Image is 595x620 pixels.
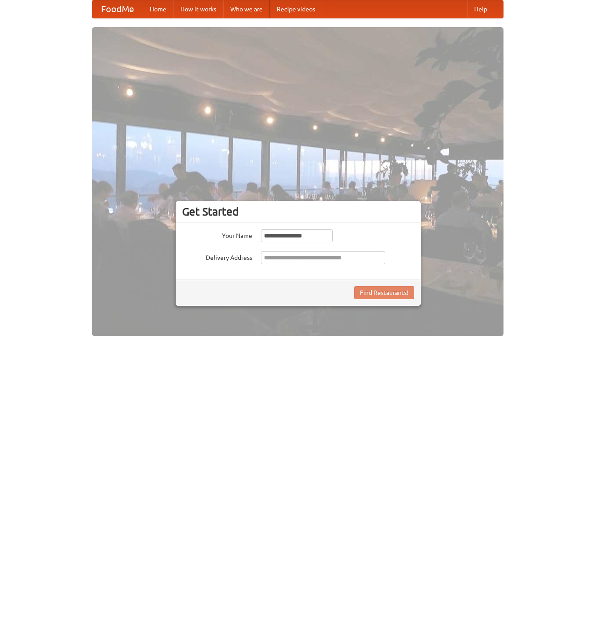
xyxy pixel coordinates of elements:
[223,0,270,18] a: Who we are
[270,0,322,18] a: Recipe videos
[467,0,494,18] a: Help
[182,229,252,240] label: Your Name
[182,205,414,218] h3: Get Started
[92,0,143,18] a: FoodMe
[173,0,223,18] a: How it works
[143,0,173,18] a: Home
[182,251,252,262] label: Delivery Address
[354,286,414,299] button: Find Restaurants!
